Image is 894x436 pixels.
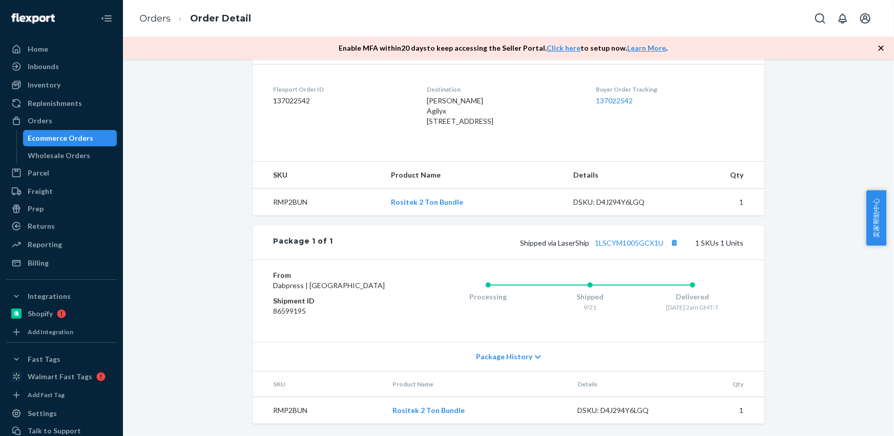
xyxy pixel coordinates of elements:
[28,258,49,268] div: Billing
[190,13,251,24] a: Order Detail
[28,44,48,54] div: Home
[6,368,117,385] a: Walmart Fast Tags
[28,426,81,436] div: Talk to Support
[6,41,117,57] a: Home
[274,296,396,306] dt: Shipment ID
[437,292,539,302] div: Processing
[682,397,764,424] td: 1
[28,408,57,419] div: Settings
[596,85,743,94] dt: Buyer Order Tracking
[274,236,334,249] div: Package 1 of 1
[6,306,117,322] a: Shopify
[547,43,581,52] a: Click here
[573,197,670,207] div: DSKU: D4J294Y6LGQ
[28,116,52,126] div: Orders
[521,238,681,247] span: Shipped via LaserShip
[577,405,674,416] div: DSKU: D4J294Y6LGQ
[6,201,117,217] a: Prep
[139,13,171,24] a: Orders
[28,354,60,364] div: Fast Tags
[641,292,744,302] div: Delivered
[6,405,117,422] a: Settings
[28,98,82,108] div: Replenishments
[274,96,410,106] dd: 137022542
[28,133,94,143] div: Ecommerce Orders
[539,303,641,312] div: 9/21
[28,309,53,319] div: Shopify
[28,372,92,382] div: Walmart Fast Tags
[565,162,678,189] th: Details
[274,306,396,316] dd: 86599195
[6,183,117,200] a: Freight
[6,58,117,75] a: Inbounds
[253,372,385,397] th: SKU
[28,168,49,178] div: Parcel
[28,291,71,301] div: Integrations
[678,162,764,189] th: Qty
[28,150,91,161] div: Wholesale Orders
[28,186,53,197] div: Freight
[11,13,55,24] img: Flexport logo
[253,397,385,424] td: RMP2BUN
[810,8,830,29] button: Open Search Box
[6,77,117,93] a: Inventory
[333,236,743,249] div: 1 SKUs 1 Units
[833,8,853,29] button: Open notifications
[28,204,44,214] div: Prep
[682,372,764,397] th: Qty
[539,292,641,302] div: Shipped
[28,328,73,336] div: Add Integration
[668,236,681,249] button: Copy tracking number
[392,406,465,415] a: Rositek 2 Ton Bundle
[28,239,62,250] div: Reporting
[6,95,117,112] a: Replenishments
[427,96,493,125] span: [PERSON_NAME] Agilyx [STREET_ADDRESS]
[383,162,565,189] th: Product Name
[28,61,59,72] div: Inbounds
[596,96,633,105] a: 137022542
[6,236,117,253] a: Reporting
[23,147,117,164] a: Wholesale Orders
[131,4,259,34] ol: breadcrumbs
[28,221,55,231] div: Returns
[628,43,667,52] a: Learn More
[28,80,60,90] div: Inventory
[569,372,682,397] th: Details
[866,190,886,246] button: 卖家帮助中心
[23,130,117,146] a: Ecommerce Orders
[274,270,396,280] dt: From
[6,326,117,338] a: Add Integration
[253,162,383,189] th: SKU
[476,352,532,362] span: Package History
[6,389,117,401] a: Add Fast Tag
[595,238,664,247] a: 1LSCYM1005GCX1U
[427,85,579,94] dt: Destination
[274,281,385,290] span: Dabpress | [GEOGRAPHIC_DATA]
[6,351,117,367] button: Fast Tags
[96,8,117,29] button: Close Navigation
[6,218,117,234] a: Returns
[339,43,668,53] p: Enable MFA within 20 days to keep accessing the Seller Portal. to setup now. .
[855,8,876,29] button: Open account menu
[6,113,117,129] a: Orders
[6,255,117,271] a: Billing
[391,198,463,206] a: Rositek 2 Ton Bundle
[384,372,569,397] th: Product Name
[6,165,117,181] a: Parcel
[28,390,65,399] div: Add Fast Tag
[678,189,764,216] td: 1
[6,288,117,304] button: Integrations
[641,303,744,312] div: [DATE] 2am GMT-7
[274,85,410,94] dt: Flexport Order ID
[253,189,383,216] td: RMP2BUN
